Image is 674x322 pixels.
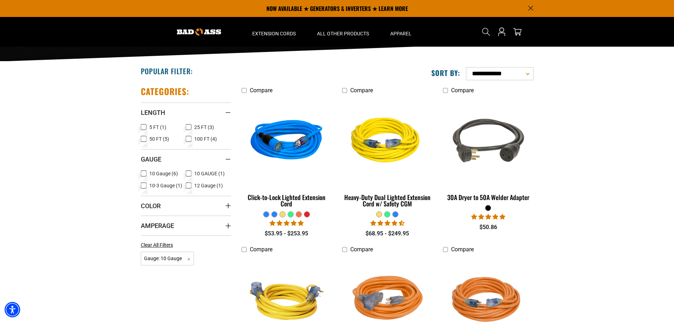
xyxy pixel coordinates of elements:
[141,216,231,235] summary: Amperage
[194,183,223,188] span: 12 Gauge (1)
[380,17,422,47] summary: Apparel
[141,66,193,76] h2: Popular Filter:
[242,17,306,47] summary: Extension Cords
[141,252,194,265] span: Gauge: 10 Gauge
[149,125,166,130] span: 5 FT (1)
[141,103,231,122] summary: Length
[443,97,533,205] a: black 30A Dryer to 50A Welder Adapter
[250,246,272,253] span: Compare
[270,220,304,227] span: 4.87 stars
[149,183,182,188] span: 10-3 Gauge (1)
[242,194,332,207] div: Click-to-Lock Lighted Extension Cord
[342,97,432,211] a: yellow Heavy-Duty Dual Lighted Extension Cord w/ Safety CGM
[306,17,380,47] summary: All Other Products
[141,242,173,248] span: Clear All Filters
[141,202,161,210] span: Color
[141,241,176,249] a: Clear All Filters
[342,194,432,207] div: Heavy-Duty Dual Lighted Extension Cord w/ Safety CGM
[252,30,296,37] span: Extension Cords
[390,30,411,37] span: Apparel
[141,86,190,97] h2: Categories:
[141,196,231,216] summary: Color
[512,28,523,36] a: cart
[194,171,225,176] span: 10 GAUGE (1)
[250,87,272,94] span: Compare
[451,87,474,94] span: Compare
[496,17,507,47] a: Open this option
[141,149,231,169] summary: Gauge
[242,97,332,211] a: blue Click-to-Lock Lighted Extension Cord
[141,155,161,163] span: Gauge
[177,28,221,36] img: Bad Ass Extension Cords
[350,246,373,253] span: Compare
[149,136,169,141] span: 50 FT (5)
[194,125,214,130] span: 25 FT (3)
[444,101,533,182] img: black
[443,194,533,200] div: 30A Dryer to 50A Welder Adapter
[141,222,174,230] span: Amperage
[443,223,533,232] div: $50.86
[451,246,474,253] span: Compare
[370,220,404,227] span: 4.64 stars
[194,136,217,141] span: 100 FT (4)
[431,68,460,77] label: Sort by:
[242,229,332,238] div: $53.95 - $253.95
[5,302,20,317] div: Accessibility Menu
[242,101,331,182] img: blue
[480,26,492,37] summary: Search
[350,87,373,94] span: Compare
[471,213,505,220] span: 5.00 stars
[141,109,165,117] span: Length
[141,255,194,262] a: Gauge: 10 Gauge
[317,30,369,37] span: All Other Products
[342,229,432,238] div: $68.95 - $249.95
[343,101,432,182] img: yellow
[149,171,178,176] span: 10 Gauge (6)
